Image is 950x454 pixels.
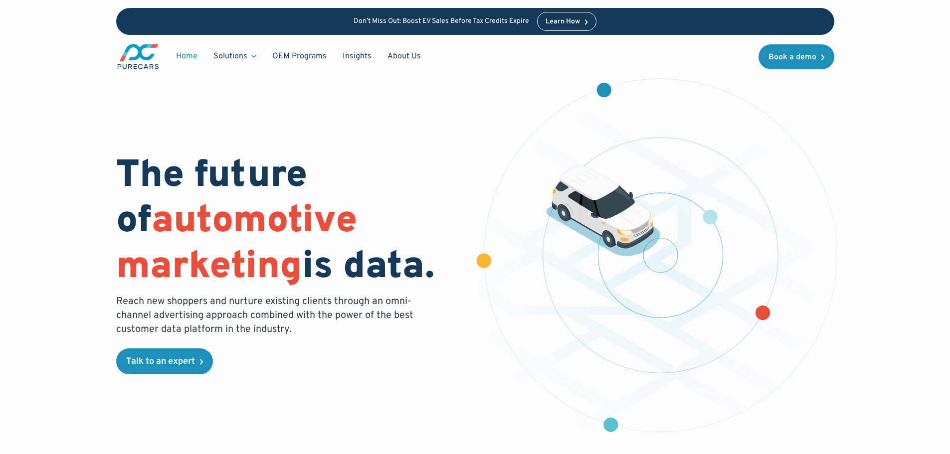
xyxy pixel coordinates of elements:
div: Talk to an expert [126,357,195,366]
span: automotive marketing [116,198,357,291]
a: About Us [380,47,429,66]
a: Insights [335,47,380,66]
div: Book a demo [768,53,816,61]
a: Learn How [537,12,596,31]
a: main [116,43,160,70]
img: illustration of a vehicle [546,165,661,256]
a: Talk to an expert [116,348,213,374]
div: Solutions [213,51,247,62]
p: Don’t Miss Out: Boost EV Sales Before Tax Credits Expire [354,17,529,26]
h1: The future of is data. [116,154,463,291]
a: Book a demo [759,44,834,69]
div: Learn How [546,18,580,25]
a: OEM Programs [264,47,335,66]
img: purecars logo [116,43,160,70]
div: Solutions [205,47,264,66]
p: Reach new shoppers and nurture existing clients through an omni-channel advertising approach comb... [116,295,419,336]
a: Home [168,47,205,66]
